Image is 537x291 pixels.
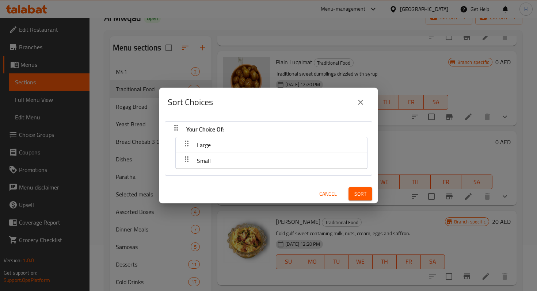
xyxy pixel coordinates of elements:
button: Cancel [316,187,340,201]
span: Small [197,155,211,166]
span: Cancel [319,189,337,199]
span: Large [197,139,211,150]
button: Small [180,154,363,167]
span: Sort [354,189,366,199]
button: close [352,93,369,111]
div: Small [176,153,367,169]
div: Your Choice Of:LargeSmall [165,122,372,175]
span: Your Choice Of: [186,124,224,135]
button: Large [180,139,363,151]
div: Large [176,137,367,153]
button: Sort [349,187,372,201]
button: Your Choice Of: [170,123,367,135]
h2: Sort Choices [168,96,213,108]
